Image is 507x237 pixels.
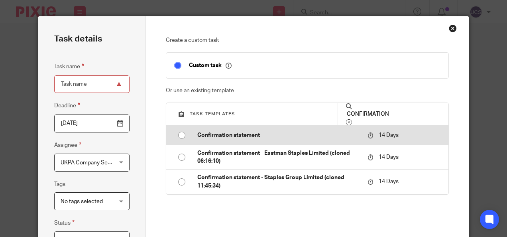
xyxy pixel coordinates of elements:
label: Deadline [54,101,80,110]
label: Assignee [54,140,81,150]
p: Confirmation statement - Eastman Staples Limited (cloned 06:16:10) [197,149,360,166]
div: Close this dialog window [449,24,457,32]
span: 14 Days [379,179,399,185]
label: Task name [54,62,84,71]
input: Search... [346,110,440,118]
p: Confirmation statement [197,131,360,139]
input: Pick a date [54,115,130,132]
span: No tags selected [61,199,103,204]
p: Custom task [189,62,232,69]
p: Or use an existing template [166,87,448,95]
span: UKPA Company Secretarial [61,160,128,166]
p: Create a custom task [166,36,448,44]
span: 14 Days [379,132,399,138]
span: Task templates [190,112,235,116]
label: Tags [54,180,65,188]
label: Status [54,218,75,227]
input: Task name [54,75,130,93]
h2: Task details [54,32,102,46]
span: 14 Days [379,154,399,160]
p: Confirmation statement - Staples Group Limited (cloned 11:45:34) [197,174,360,190]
